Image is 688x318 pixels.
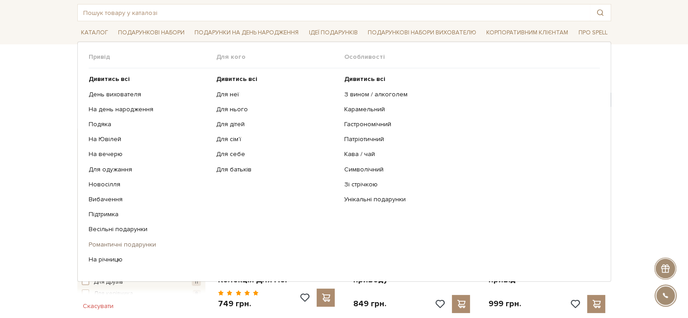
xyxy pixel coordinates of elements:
p: 749 грн. [218,299,259,309]
a: Ідеї подарунків [305,26,361,40]
b: Дивитись всі [344,75,385,83]
a: Для нього [216,105,337,114]
a: Дивитись всі [344,75,593,83]
a: На вечерю [89,150,210,158]
span: Для друзів [94,278,123,287]
a: Для батьків [216,166,337,174]
a: Каталог [77,26,112,40]
button: Для друзів 11 [82,278,201,287]
span: Привід [89,53,217,61]
a: З вином / алкоголем [344,90,593,99]
a: Зі стрічкою [344,180,593,189]
button: Скасувати [77,299,119,313]
a: На річницю [89,256,210,264]
a: Символічний [344,166,593,174]
b: Дивитись всі [216,75,257,83]
a: Патріотичний [344,135,593,143]
div: Каталог [77,42,611,282]
span: 8 [193,290,201,298]
a: Для себе [216,150,337,158]
a: Подарункові набори [114,26,188,40]
span: Для кого [216,53,344,61]
a: Романтичні подарунки [89,241,210,249]
a: Подарунки на День народження [191,26,302,40]
a: Для одужання [89,166,210,174]
a: Для дітей [216,120,337,128]
a: Про Spell [574,26,611,40]
a: На день народження [89,105,210,114]
a: Кава / чай [344,150,593,158]
span: 11 [192,278,201,286]
a: День вихователя [89,90,210,99]
a: Корпоративним клієнтам [483,25,572,40]
p: 999 грн. [488,299,521,309]
a: Дивитись всі [89,75,210,83]
a: Подяка [89,120,210,128]
a: Дивитись всі [216,75,337,83]
button: Пошук товару у каталозі [590,5,611,21]
span: Особливості [344,53,600,61]
a: Для сім'ї [216,135,337,143]
a: Весільні подарунки [89,225,210,233]
a: Вибачення [89,195,210,204]
a: Для неї [216,90,337,99]
a: Гастрономічний [344,120,593,128]
a: На Ювілей [89,135,210,143]
span: Для керівника [94,290,133,299]
a: Карамельний [344,105,593,114]
a: Новосілля [89,180,210,189]
a: Подарункові набори вихователю [364,25,480,40]
button: Для керівника 8 [82,290,201,299]
a: Підтримка [89,210,210,218]
b: Дивитись всі [89,75,130,83]
p: 849 грн. [353,299,386,309]
input: Пошук товару у каталозі [78,5,590,21]
a: Унікальні подарунки [344,195,593,204]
